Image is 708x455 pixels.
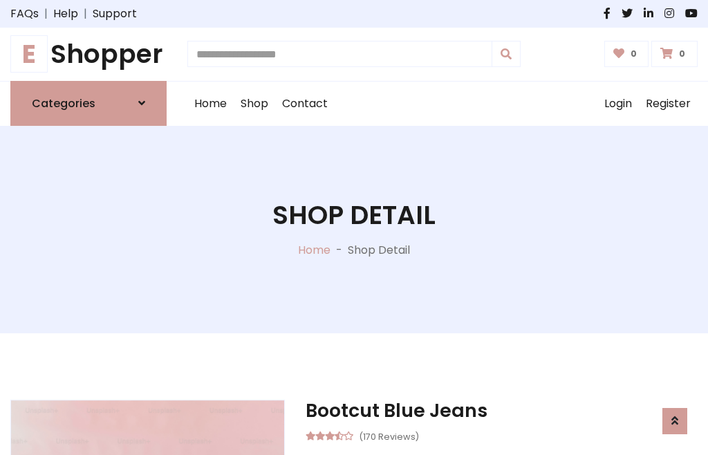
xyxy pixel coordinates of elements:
[627,48,640,60] span: 0
[187,82,234,126] a: Home
[275,82,335,126] a: Contact
[348,242,410,259] p: Shop Detail
[32,97,95,110] h6: Categories
[53,6,78,22] a: Help
[10,39,167,70] h1: Shopper
[604,41,649,67] a: 0
[10,6,39,22] a: FAQs
[93,6,137,22] a: Support
[39,6,53,22] span: |
[359,427,419,444] small: (170 Reviews)
[10,35,48,73] span: E
[330,242,348,259] p: -
[10,81,167,126] a: Categories
[306,400,698,422] h3: Bootcut Blue Jeans
[597,82,639,126] a: Login
[272,200,436,231] h1: Shop Detail
[676,48,689,60] span: 0
[78,6,93,22] span: |
[298,242,330,258] a: Home
[639,82,698,126] a: Register
[651,41,698,67] a: 0
[234,82,275,126] a: Shop
[10,39,167,70] a: EShopper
